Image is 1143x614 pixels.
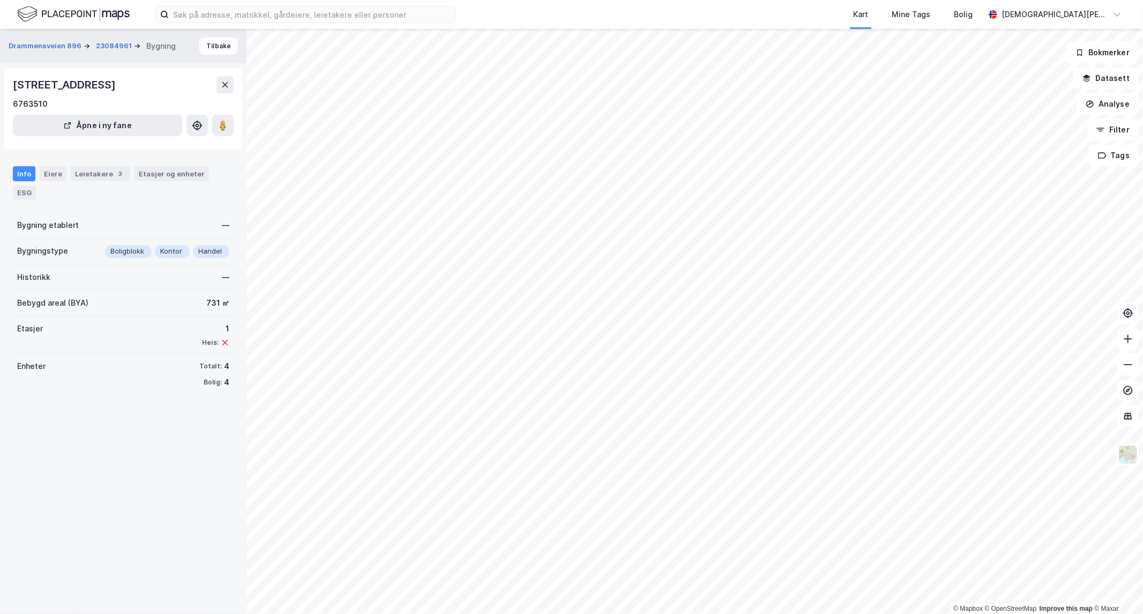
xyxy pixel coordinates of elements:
div: Etasjer og enheter [139,169,205,179]
input: Søk på adresse, matrikkel, gårdeiere, leietakere eller personer [169,6,455,23]
div: Totalt: [199,362,222,371]
a: OpenStreetMap [985,605,1037,612]
div: 731 ㎡ [206,297,229,309]
a: Mapbox [953,605,983,612]
div: Info [13,166,35,181]
a: Improve this map [1040,605,1093,612]
div: 1 [202,322,229,335]
button: 23084961 [96,41,134,51]
button: Filter [1087,119,1139,140]
div: Enheter [17,360,46,373]
div: 4 [224,376,229,389]
div: Eiere [40,166,66,181]
div: 6763510 [13,98,48,110]
div: Bygningstype [17,245,68,257]
button: Tags [1089,145,1139,166]
button: Analyse [1077,93,1139,115]
img: Z [1118,445,1138,465]
div: Bolig: [204,378,222,387]
iframe: Chat Widget [1089,563,1143,614]
button: Åpne i ny fane [13,115,182,136]
div: — [222,219,229,232]
button: Datasett [1073,68,1139,89]
div: 3 [115,168,126,179]
button: Tilbake [199,38,238,55]
img: logo.f888ab2527a4732fd821a326f86c7f29.svg [17,5,130,24]
div: ESG [13,186,36,199]
button: Drammensveien 896 [9,41,84,51]
div: Mine Tags [892,8,930,21]
div: 4 [224,360,229,373]
div: — [222,271,229,284]
div: Heis: [202,338,219,347]
div: Leietakere [71,166,130,181]
div: [DEMOGRAPHIC_DATA][PERSON_NAME] [1002,8,1109,21]
div: Bygning [146,40,176,53]
div: Kart [853,8,868,21]
div: Historikk [17,271,50,284]
div: Bolig [954,8,973,21]
div: [STREET_ADDRESS] [13,76,118,93]
button: Bokmerker [1066,42,1139,63]
div: Bygning etablert [17,219,79,232]
div: Kontrollprogram for chat [1089,563,1143,614]
div: Etasjer [17,322,43,335]
div: Bebygd areal (BYA) [17,297,88,309]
